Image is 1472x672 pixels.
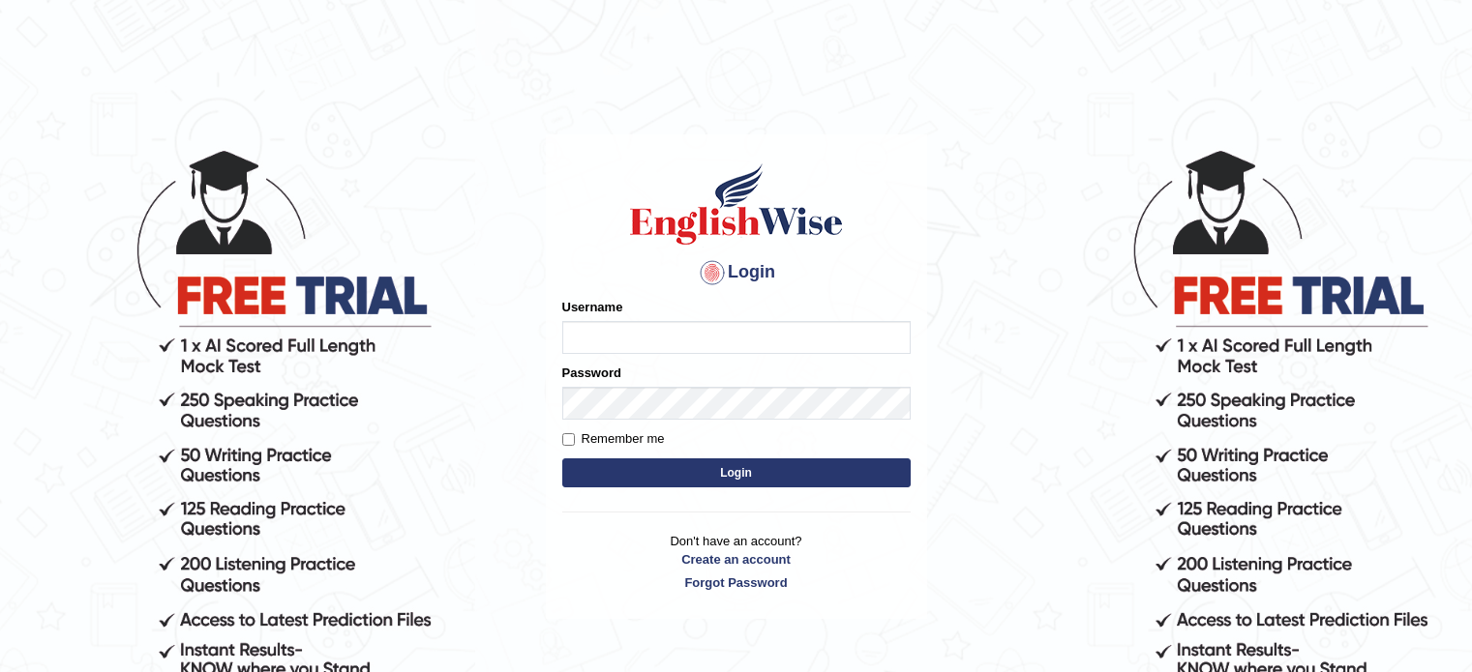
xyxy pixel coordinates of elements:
p: Don't have an account? [562,532,911,592]
img: Logo of English Wise sign in for intelligent practice with AI [626,161,847,248]
label: Username [562,298,623,316]
label: Password [562,364,621,382]
label: Remember me [562,429,665,449]
a: Create an account [562,550,911,569]
h4: Login [562,257,911,288]
button: Login [562,458,911,487]
a: Forgot Password [562,573,911,592]
input: Remember me [562,433,575,446]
